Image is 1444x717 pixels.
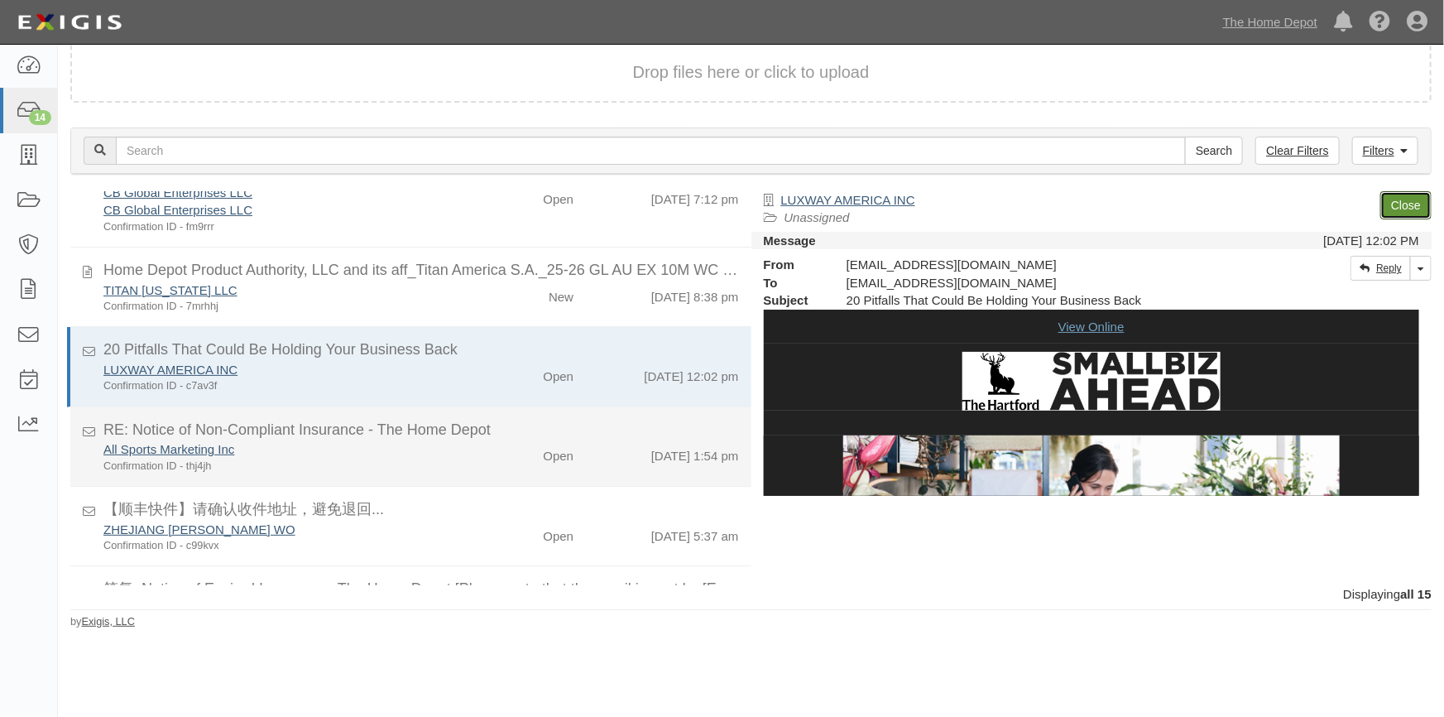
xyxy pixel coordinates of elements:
[103,185,252,200] a: CB Global Enterprises LLC
[834,256,1250,273] div: [EMAIL_ADDRESS][DOMAIN_NAME]
[543,521,573,545] div: Open
[1323,232,1419,249] div: [DATE] 12:02 PM
[103,442,234,456] a: All Sports Marketing Inc
[103,282,463,299] div: TITAN FLORIDA LLC
[103,378,463,393] div: Confirmation ID - c7av3f
[781,193,915,207] a: LUXWAY AMERICA INC
[1400,587,1432,601] b: all 15
[103,283,237,297] a: TITAN [US_STATE] LLC
[103,459,463,474] div: Confirmation ID - thj4jh
[1058,320,1125,334] a: View Online
[103,339,739,361] div: 20 Pitfalls That Could Be Holding Your Business Back
[633,60,870,84] button: Drop files here or click to upload
[103,538,463,553] div: Confirmation ID - c99kvx
[1215,6,1326,39] a: The Home Depot
[103,499,739,521] div: 【顺丰快件】请确认收件地址，避免退回...
[543,440,573,464] div: Open
[651,282,739,306] div: [DATE] 8:38 pm
[103,203,252,217] a: CB Global Enterprises LLC
[116,137,1186,165] input: Search
[651,184,739,208] div: [DATE] 7:12 pm
[751,291,834,309] strong: Subject
[843,435,1340,609] img: Small business owner taking inventory
[751,274,834,291] strong: To
[549,282,573,306] div: New
[651,521,739,545] div: [DATE] 5:37 am
[58,585,1444,603] div: Displaying
[103,299,463,314] div: Confirmation ID - 7mrhhj
[962,352,1221,411] img: Small Biz Ahead Logo
[1380,191,1432,219] a: Close
[70,614,135,629] small: by
[103,420,739,441] div: RE: Notice of Non-Compliant Insurance - The Home Depot
[1185,137,1243,165] input: Search
[1350,256,1411,281] a: Reply
[764,233,816,248] strong: Message
[29,110,51,125] div: 14
[103,219,463,234] div: Confirmation ID - fm9rrr
[834,274,1250,291] div: party-4wkkft@sbainsurance.homedepot.com
[103,522,295,537] a: ZHEJIANG [PERSON_NAME] WO
[81,615,135,628] a: Exigis, LLC
[834,291,1250,309] div: 20 Pitfalls That Could Be Holding Your Business Back
[12,7,127,37] img: logo-5460c22ac91f19d4615b14bd174203de0afe785f0fc80cf4dbbc73dc1793850b.png
[103,579,739,600] div: 答复: Notice of Expired Insurance - The Home Depot [Please note that the email is sent by bounces+2...
[1352,137,1418,165] a: Filters
[651,440,739,464] div: [DATE] 1:54 pm
[645,361,739,385] div: [DATE] 12:02 pm
[543,184,573,208] div: Open
[1255,137,1339,165] a: Clear Filters
[543,361,573,385] div: Open
[751,256,834,273] strong: From
[784,210,850,224] a: Unassigned
[103,363,237,377] a: LUXWAY AMERICA INC
[103,260,739,282] div: Home Depot Product Authority, LLC and its aff_Titan America S.A._25-26 GL AU EX 10M WC Exc_9-26-2...
[1369,12,1390,33] i: Help Center - Complianz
